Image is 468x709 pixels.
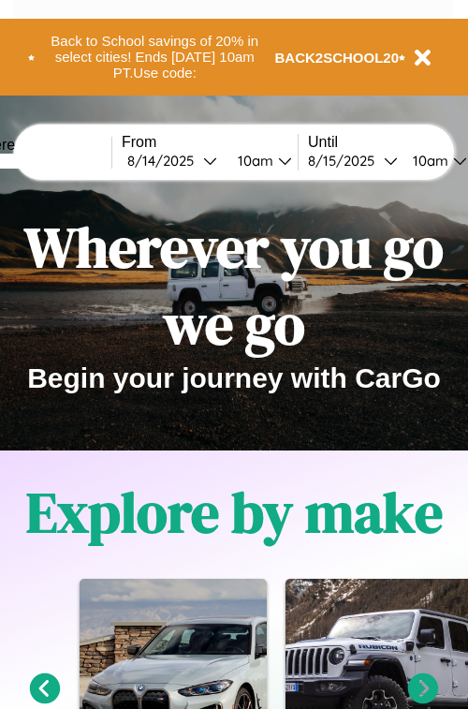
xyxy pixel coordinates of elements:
button: Back to School savings of 20% in select cities! Ends [DATE] 10am PT.Use code: [35,28,275,86]
div: 10am [403,152,453,170]
h1: Explore by make [26,474,443,551]
b: BACK2SCHOOL20 [275,50,400,66]
button: 8/14/2025 [122,151,223,170]
div: 8 / 15 / 2025 [308,152,384,170]
div: 10am [228,152,278,170]
button: 10am [223,151,298,170]
label: From [122,134,298,151]
div: 8 / 14 / 2025 [127,152,203,170]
